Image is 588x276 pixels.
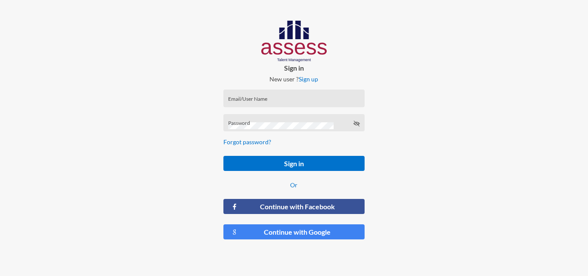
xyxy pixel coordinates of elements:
[223,156,364,171] button: Sign in
[261,21,327,62] img: AssessLogoo.svg
[223,138,271,146] a: Forgot password?
[223,199,364,214] button: Continue with Facebook
[223,181,364,189] p: Or
[223,224,364,239] button: Continue with Google
[217,64,371,72] p: Sign in
[299,75,318,83] a: Sign up
[217,75,371,83] p: New user ?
